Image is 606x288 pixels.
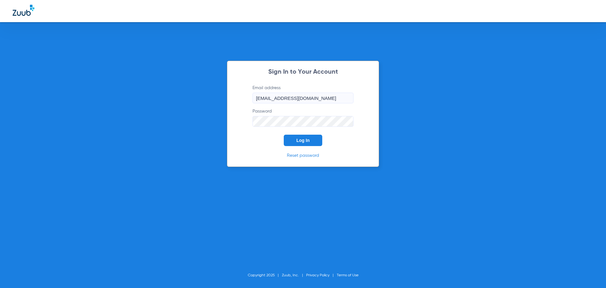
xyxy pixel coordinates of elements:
[13,5,34,16] img: Zuub Logo
[248,272,282,279] li: Copyright 2025
[306,273,330,277] a: Privacy Policy
[287,153,319,158] a: Reset password
[282,272,306,279] li: Zuub, Inc.
[284,135,322,146] button: Log In
[252,108,353,127] label: Password
[252,116,353,127] input: Password
[252,93,353,103] input: Email address
[337,273,359,277] a: Terms of Use
[243,69,363,75] h2: Sign In to Your Account
[252,85,353,103] label: Email address
[296,138,310,143] span: Log In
